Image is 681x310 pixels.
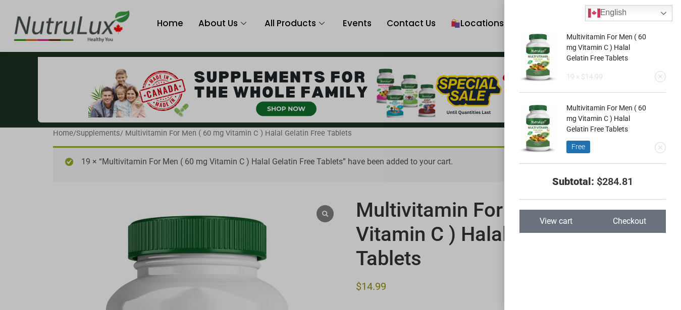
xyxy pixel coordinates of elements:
span: $ [597,175,602,188]
a: Checkout [593,210,666,233]
bdi: 14.99 [581,73,603,81]
a: Multivitamin For Men ( 60 mg Vitamin C ) Halal Gelatin Free Tablets [566,33,646,62]
div: Free [566,141,590,153]
span: Checkout [613,217,646,225]
img: en [588,7,600,19]
bdi: 284.81 [597,175,633,188]
a: Multivitamin For Men ( 60 mg Vitamin C ) Halal Gelatin Free Tablets [566,104,646,133]
img: Multivitamin For Men ( 60 mg Vitamin C ) Halal Gelatin Free Tablets [519,32,556,82]
span: 19 × [566,73,580,81]
span: View cart [540,217,572,225]
span: $ [581,73,585,81]
img: Multivitamin For Men ( 60 mg Vitamin C ) Halal Gelatin Free Tablets [519,103,556,153]
strong: Subtotal: [552,175,594,188]
a: English [585,5,672,21]
a: View cart [519,210,593,233]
